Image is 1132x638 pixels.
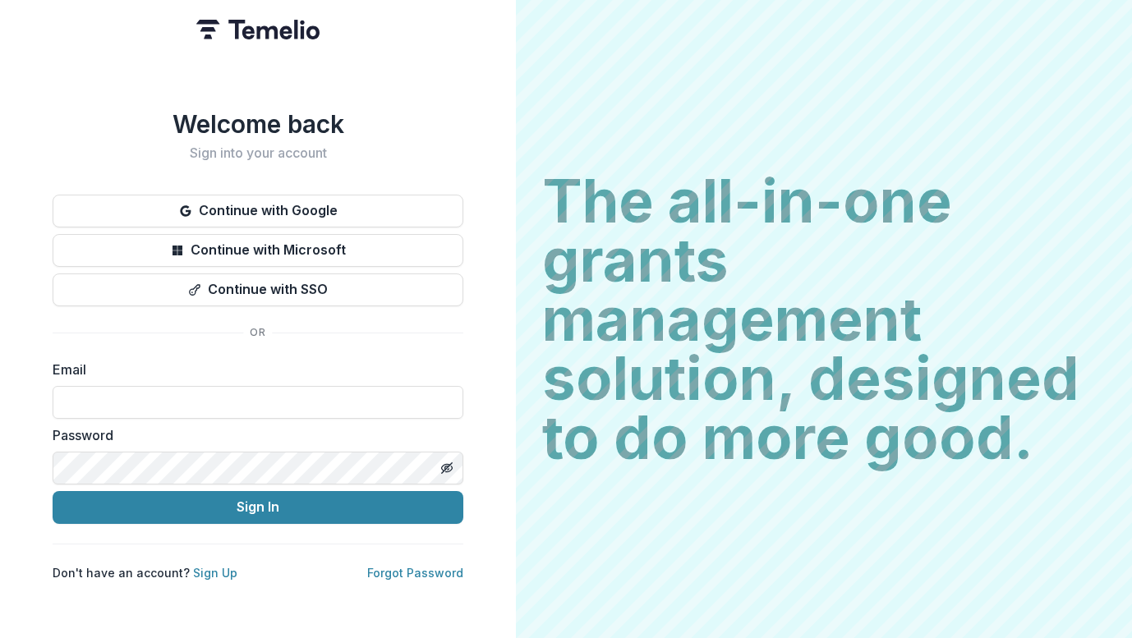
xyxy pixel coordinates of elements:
label: Email [53,360,453,379]
a: Forgot Password [367,566,463,580]
a: Sign Up [193,566,237,580]
button: Toggle password visibility [434,455,460,481]
img: Temelio [196,20,320,39]
h2: Sign into your account [53,145,463,161]
button: Continue with SSO [53,273,463,306]
button: Continue with Google [53,195,463,227]
button: Sign In [53,491,463,524]
p: Don't have an account? [53,564,237,581]
label: Password [53,425,453,445]
button: Continue with Microsoft [53,234,463,267]
h1: Welcome back [53,109,463,139]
